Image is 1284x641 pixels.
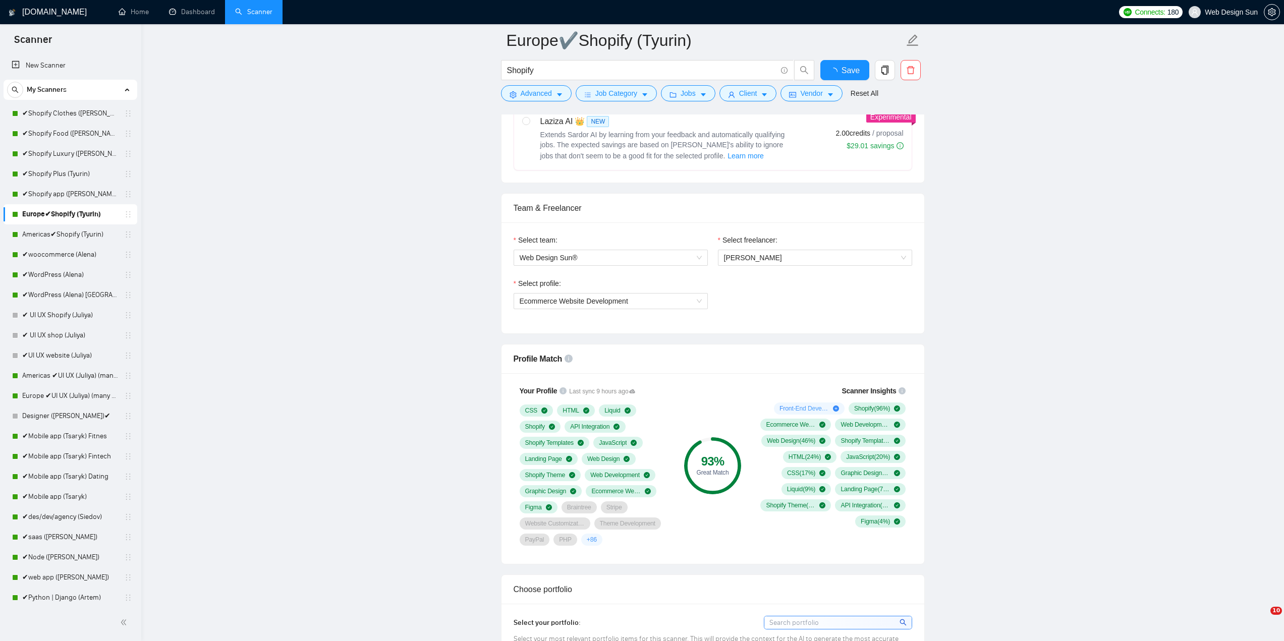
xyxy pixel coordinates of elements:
span: info-circle [897,142,904,149]
span: JavaScript [599,439,627,447]
span: Ecommerce Website Development [591,487,641,495]
span: API Integration ( 4 %) [841,501,890,509]
span: check-circle [631,440,637,446]
li: New Scanner [4,55,137,76]
span: holder [124,190,132,198]
span: Web Development ( 67 %) [841,421,890,429]
span: check-circle [583,407,589,414]
span: Stripe [606,503,622,511]
span: CSS [525,406,538,415]
span: holder [124,452,132,460]
span: check-circle [894,470,900,476]
span: holder [124,594,132,602]
span: info-circle [560,387,567,394]
span: check-circle [819,470,825,476]
span: Select profile: [518,278,561,289]
span: Shopify [525,423,545,431]
button: folderJobscaret-down [661,85,715,101]
span: holder [124,230,132,239]
span: check-circle [578,440,584,446]
span: holder [124,553,132,561]
a: ✔Shopify app ([PERSON_NAME]) [22,184,118,204]
span: search [8,86,23,93]
span: bars [584,91,591,98]
span: + 86 [587,536,597,544]
div: $29.01 savings [847,141,903,151]
span: check-circle [894,405,900,412]
img: upwork-logo.png [1124,8,1132,16]
span: Figma ( 4 %) [861,517,890,526]
span: check-circle [894,486,900,492]
span: check-circle [894,518,900,525]
input: Scanner name... [507,28,904,53]
span: holder [124,210,132,218]
span: check-circle [624,456,630,462]
div: Team & Freelancer [514,194,912,222]
span: Braintree [567,503,591,511]
input: Search portfolio [764,616,912,629]
span: HTML [563,406,579,415]
a: ✔saas ([PERSON_NAME]) [22,527,118,547]
button: setting [1264,4,1280,20]
span: holder [124,473,132,481]
a: Americas✔Shopify (Tyurin) [22,224,118,245]
span: Job Category [595,88,637,99]
span: Web Design ( 46 %) [767,437,815,445]
button: Save [820,60,869,80]
span: check-circle [644,472,650,478]
span: Advanced [521,88,552,99]
span: Liquid ( 9 %) [787,485,816,493]
span: Web Design [587,455,620,463]
button: barsJob Categorycaret-down [576,85,657,101]
div: 93 % [684,455,741,468]
span: check-circle [894,502,900,508]
span: check-circle [625,407,631,414]
span: Learn more [728,150,764,161]
span: folder [669,91,677,98]
span: holder [124,513,132,521]
span: setting [510,91,517,98]
span: holder [124,130,132,138]
label: Select freelancer: [718,235,777,246]
a: ✔Mobile app (Tsaryk) Fitnes [22,426,118,446]
span: HTML ( 24 %) [789,453,821,461]
a: ✔WordPress (Alena) [GEOGRAPHIC_DATA] [22,285,118,305]
span: Ecommerce Website Development ( 78 %) [766,421,815,429]
a: ✔Shopify Luxury ([PERSON_NAME]) [22,144,118,164]
span: Landing Page ( 7 %) [841,485,890,493]
span: check-circle [819,438,825,444]
span: caret-down [827,91,834,98]
span: holder [124,412,132,420]
a: New Scanner [12,55,129,76]
span: check-circle [894,454,900,460]
button: search [794,60,814,80]
span: Last sync 9 hours ago [569,387,635,396]
span: PayPal [525,536,544,544]
span: user [728,91,735,98]
a: ✔Mobile app (Tsaryk) Dating [22,467,118,487]
span: 👑 [575,115,585,128]
span: / proposal [872,128,903,138]
span: check-circle [645,488,651,494]
span: info-circle [899,387,906,394]
span: Save [842,64,860,77]
span: check-circle [819,502,825,508]
span: Client [739,88,757,99]
span: Select your portfolio: [514,618,581,627]
span: Graphic Design [525,487,567,495]
span: check-circle [546,504,552,510]
span: Connects: [1135,7,1165,18]
span: Shopify Theme ( 7 %) [766,501,815,509]
a: ✔Python | Django (Artem) [22,588,118,608]
span: holder [124,109,132,118]
span: [PERSON_NAME] [724,254,782,262]
span: My Scanners [27,80,67,100]
span: check-circle [819,486,825,492]
span: caret-down [641,91,648,98]
span: check-circle [819,422,825,428]
button: userClientcaret-down [719,85,777,101]
span: Your Profile [520,387,557,395]
a: ✔woocommerce (Alena) [22,245,118,265]
span: Ecommerce Website Development [520,297,628,305]
a: ✔web app ([PERSON_NAME]) [22,567,118,588]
